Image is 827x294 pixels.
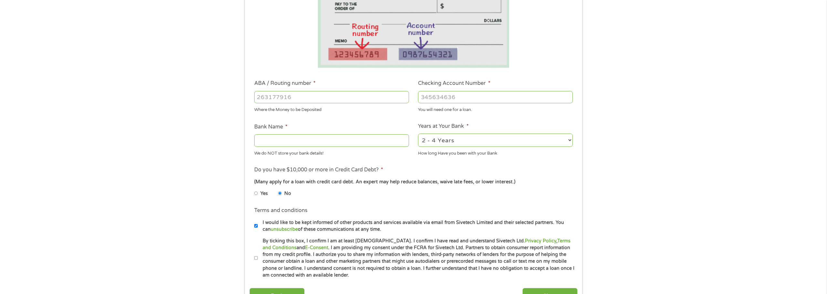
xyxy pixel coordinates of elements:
[418,123,468,130] label: Years at Your Bank
[254,148,409,157] div: We do NOT store your bank details!
[254,207,308,214] label: Terms and conditions
[254,167,383,173] label: Do you have $10,000 or more in Credit Card Debt?
[418,148,573,157] div: How long Have you been with your Bank
[418,80,490,87] label: Checking Account Number
[254,80,316,87] label: ABA / Routing number
[254,91,409,103] input: 263177916
[525,238,556,244] a: Privacy Policy
[305,245,328,250] a: E-Consent
[254,178,573,186] div: (Many apply for a loan with credit card debt. An expert may help reduce balances, waive late fees...
[260,190,268,197] label: Yes
[258,219,575,233] label: I would like to be kept informed of other products and services available via email from Sivetech...
[284,190,291,197] label: No
[254,124,288,130] label: Bank Name
[418,105,573,113] div: You will need one for a loan.
[263,238,571,250] a: Terms and Conditions
[418,91,573,103] input: 345634636
[258,238,575,279] label: By ticking this box, I confirm I am at least [DEMOGRAPHIC_DATA]. I confirm I have read and unders...
[254,105,409,113] div: Where the Money to be Deposited
[271,227,298,232] a: unsubscribe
